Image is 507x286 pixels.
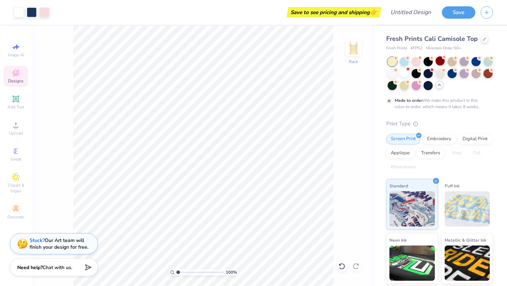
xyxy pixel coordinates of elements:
span: Minimum Order: 50 + [426,45,461,51]
span: Image AI [8,52,24,58]
div: Back [349,58,358,65]
span: Upload [9,130,23,136]
span: Neon Ink [389,236,407,244]
div: Embroidery [423,134,456,144]
img: Standard [389,191,435,226]
div: Digital Print [458,134,492,144]
strong: Stuck? [30,237,45,244]
div: Save to see pricing and shipping [288,7,380,18]
div: Foil [469,148,485,158]
button: Save [442,6,475,19]
span: Fresh Prints [386,45,407,51]
div: Applique [386,148,414,158]
span: Clipart & logos [4,182,28,194]
span: Add Text [7,104,24,110]
img: Neon Ink [389,245,435,281]
img: Puff Ink [445,191,490,226]
span: # FP52 [411,45,423,51]
div: Rhinestones [386,162,420,173]
span: 100 % [226,269,237,275]
span: 👉 [370,8,377,16]
div: Transfers [417,148,445,158]
strong: Need help? [17,264,43,271]
div: Vinyl [447,148,467,158]
span: Chat with us. [43,264,72,271]
span: Fresh Prints Cali Camisole Top [386,35,478,43]
strong: Made to order: [395,98,424,103]
span: Puff Ink [445,182,459,189]
span: Decorate [7,214,24,220]
img: Metallic & Glitter Ink [445,245,490,281]
img: Back [346,41,361,55]
span: Greek [11,156,21,162]
span: Standard [389,182,408,189]
span: Metallic & Glitter Ink [445,236,486,244]
div: Screen Print [386,134,420,144]
input: Untitled Design [385,5,437,19]
div: We make this product in this color to order, which means it takes 8 weeks. [395,97,481,110]
span: Designs [8,78,24,84]
div: Our Art team will finish your design for free. [30,237,88,250]
div: Print Type [386,120,493,128]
